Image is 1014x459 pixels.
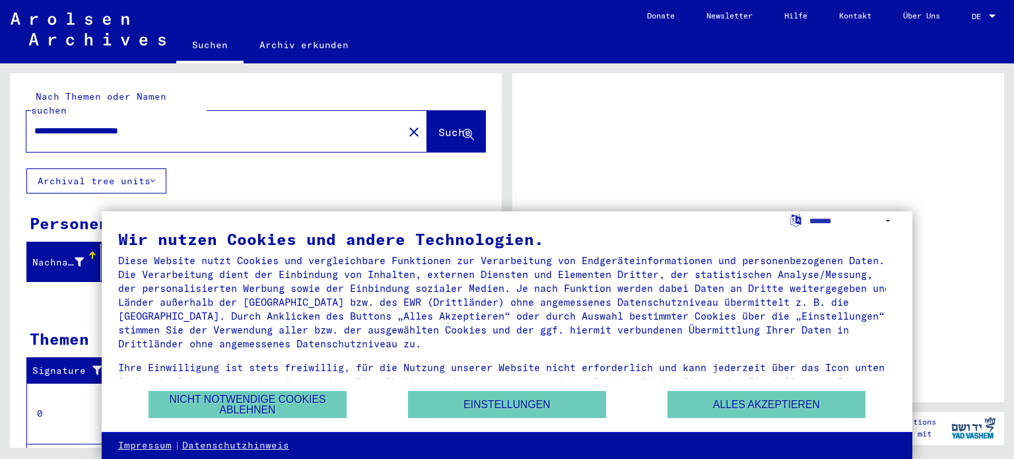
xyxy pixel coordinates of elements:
[32,252,100,273] div: Nachname
[32,364,108,378] div: Signature
[118,361,896,402] div: Ihre Einwilligung ist stets freiwillig, für die Nutzung unserer Website nicht erforderlich und ka...
[176,29,244,63] a: Suchen
[30,211,109,235] div: Personen
[406,124,422,140] mat-icon: close
[30,327,89,351] div: Themen
[118,231,896,247] div: Wir nutzen Cookies und andere Technologien.
[809,211,896,230] select: Sprache auswählen
[26,168,166,194] button: Archival tree units
[789,213,803,226] label: Sprache auswählen
[118,439,172,452] a: Impressum
[101,244,175,281] mat-header-cell: Vorname
[11,13,166,46] img: Arolsen_neg.svg
[27,383,118,444] td: 0
[401,118,427,145] button: Clear
[438,125,471,139] span: Suche
[31,90,166,116] mat-label: Nach Themen oder Namen suchen
[32,361,121,382] div: Signature
[118,254,896,351] div: Diese Website nutzt Cookies und vergleichbare Funktionen zur Verarbeitung von Endgeräteinformatio...
[972,12,986,21] span: DE
[667,391,865,418] button: Alles akzeptieren
[244,29,364,61] a: Archiv erkunden
[182,439,289,452] a: Datenschutzhinweis
[408,391,606,418] button: Einstellungen
[32,256,84,269] div: Nachname
[27,244,101,281] mat-header-cell: Nachname
[949,411,998,444] img: yv_logo.png
[427,111,485,152] button: Suche
[149,391,347,418] button: Nicht notwendige Cookies ablehnen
